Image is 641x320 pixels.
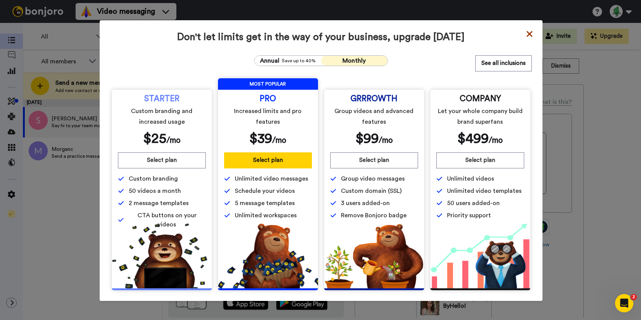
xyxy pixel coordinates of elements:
[166,136,181,144] span: /mo
[272,136,286,144] span: /mo
[324,223,424,288] img: edd2fd70e3428fe950fd299a7ba1283f.png
[218,223,318,288] img: b5b10b7112978f982230d1107d8aada4.png
[341,199,390,208] span: 3 users added-on
[430,223,530,288] img: baac238c4e1197dfdb093d3ea7416ec4.png
[330,152,418,168] button: Select plan
[350,96,397,102] span: GRRROWTH
[615,294,633,312] iframe: Intercom live chat
[224,152,312,168] button: Select plan
[475,55,532,71] button: See all inclusions
[447,211,491,220] span: Priority support
[249,132,272,145] span: $ 39
[128,211,205,229] span: CTA buttons on your videos
[457,132,489,145] span: $ 499
[225,106,310,127] span: Increased limits and pro features
[119,106,204,127] span: Custom branding and increased usage
[436,152,524,168] button: Select plan
[144,96,179,102] span: STARTER
[235,211,297,220] span: Unlimited workspaces
[447,186,522,196] span: Unlimited video templates
[447,199,500,208] span: 50 users added-on
[260,56,279,65] span: Annual
[129,174,178,183] span: Custom branding
[143,132,166,145] span: $ 25
[112,223,212,288] img: 5112517b2a94bd7fef09f8ca13467cef.png
[282,58,316,64] span: Save up to 40%
[218,78,318,90] span: MOST POPULAR
[255,56,321,66] button: AnnualSave up to 40%
[235,199,295,208] span: 5 message templates
[260,96,276,102] span: PRO
[460,96,501,102] span: COMPANY
[129,186,181,196] span: 50 videos a month
[235,174,308,183] span: Unlimited video messages
[631,294,637,300] span: 2
[331,106,417,127] span: Group videos and advanced features
[341,174,405,183] span: Group video messages
[342,58,366,64] span: Monthly
[321,56,388,66] button: Monthly
[118,152,206,168] button: Select plan
[489,136,503,144] span: /mo
[438,106,523,127] span: Let your whole company build brand superfans
[447,174,494,183] span: Unlimited videos
[379,136,393,144] span: /mo
[110,31,532,43] span: Don't let limits get in the way of your business, upgrade [DATE]
[341,211,407,220] span: Remove Bonjoro badge
[341,186,402,196] span: Custom domain (SSL)
[235,186,295,196] span: Schedule your videos
[355,132,379,145] span: $ 99
[129,199,189,208] span: 2 message templates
